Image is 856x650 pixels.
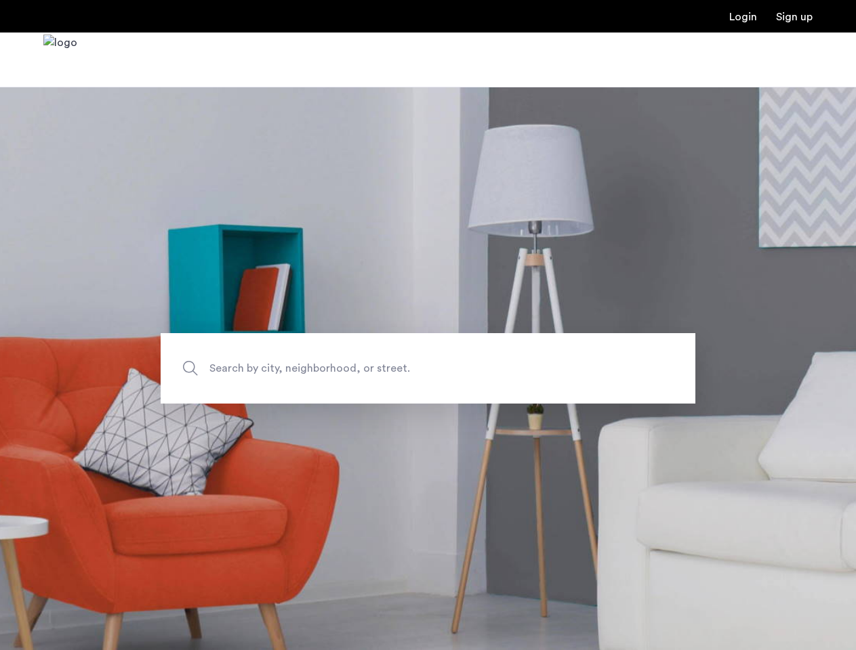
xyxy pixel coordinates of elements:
span: Search by city, neighborhood, or street. [209,360,584,378]
a: Login [729,12,757,22]
input: Apartment Search [161,333,695,404]
a: Registration [776,12,813,22]
img: logo [43,35,77,85]
a: Cazamio Logo [43,35,77,85]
